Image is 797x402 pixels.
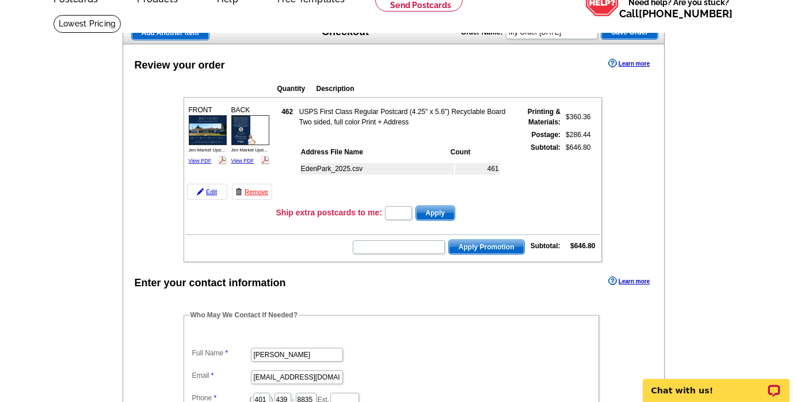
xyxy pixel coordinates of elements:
[232,184,272,200] a: Remove
[300,163,454,175] td: EdenPark_2025.csv
[135,275,286,291] div: Enter your contact information
[449,240,524,254] span: Apply Promotion
[416,206,455,220] span: Apply
[261,156,269,164] img: pdf_logo.png
[187,103,228,167] div: FRONT
[415,206,455,221] button: Apply
[277,83,315,94] th: Quantity
[281,108,293,116] strong: 462
[531,143,560,151] strong: Subtotal:
[608,59,650,68] a: Learn more
[300,146,449,158] th: Address File Name
[192,348,250,358] label: Full Name
[608,276,650,286] a: Learn more
[187,184,227,200] a: Edit
[299,106,516,128] td: USPS First Class Regular Postcard (4.25" x 5.6") Recyclable Board Two sided, full color Print + A...
[455,163,499,175] td: 461
[131,25,209,40] a: Add Another Item
[528,108,560,126] strong: Printing & Materials:
[450,146,499,158] th: Count
[135,58,225,73] div: Review your order
[231,115,269,145] img: small-thumb.jpg
[197,188,204,195] img: pencil-icon.gif
[230,103,271,167] div: BACK
[231,147,268,153] span: Jen Market Upd...
[448,240,525,255] button: Apply Promotion
[189,115,227,145] img: small-thumb.jpg
[619,7,733,20] span: Call
[189,158,212,164] a: View PDF
[316,83,527,94] th: Description
[562,106,591,128] td: $360.36
[189,310,299,320] legend: Who May We Contact If Needed?
[639,7,733,20] a: [PHONE_NUMBER]
[562,129,591,141] td: $286.44
[235,188,242,195] img: trashcan-icon.gif
[635,366,797,402] iframe: LiveChat chat widget
[231,158,254,164] a: View PDF
[192,370,250,381] label: Email
[132,26,209,40] span: Add Another Item
[218,156,227,164] img: pdf_logo.png
[570,242,595,250] strong: $646.80
[276,207,382,218] h3: Ship extra postcards to me:
[562,142,591,202] td: $646.80
[531,131,560,139] strong: Postage:
[531,242,560,250] strong: Subtotal:
[189,147,225,153] span: Jen Market Upd...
